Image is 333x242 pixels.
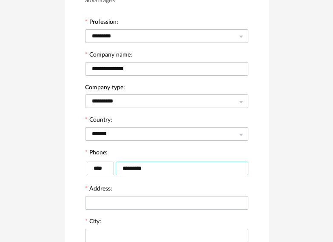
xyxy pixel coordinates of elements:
label: Company name: [85,52,132,60]
label: Country: [85,117,112,125]
label: Profession: [85,19,118,27]
label: Phone: [85,150,108,157]
label: City: [85,219,101,226]
label: Company type: [85,85,125,92]
label: Address: [85,186,112,194]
